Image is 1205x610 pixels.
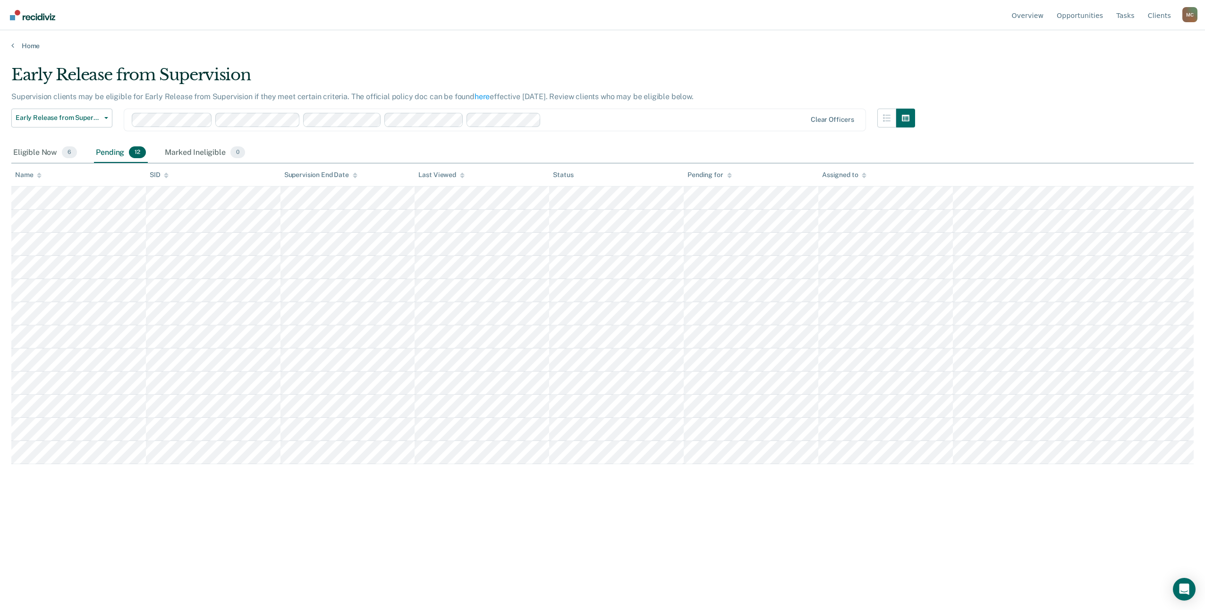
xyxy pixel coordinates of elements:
[16,114,101,122] span: Early Release from Supervision
[475,92,490,101] a: here
[1182,7,1197,22] button: Profile dropdown button
[163,143,247,163] div: Marked Ineligible0
[11,65,915,92] div: Early Release from Supervision
[230,146,245,159] span: 0
[553,171,573,179] div: Status
[150,171,169,179] div: SID
[11,42,1194,50] a: Home
[1182,7,1197,22] div: M C
[129,146,146,159] span: 12
[11,92,694,101] p: Supervision clients may be eligible for Early Release from Supervision if they meet certain crite...
[1173,578,1196,601] div: Open Intercom Messenger
[11,109,112,127] button: Early Release from Supervision
[15,171,42,179] div: Name
[62,146,77,159] span: 6
[687,171,731,179] div: Pending for
[10,10,55,20] img: Recidiviz
[811,116,854,124] div: Clear officers
[11,143,79,163] div: Eligible Now6
[94,143,148,163] div: Pending12
[284,171,357,179] div: Supervision End Date
[822,171,866,179] div: Assigned to
[418,171,464,179] div: Last Viewed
